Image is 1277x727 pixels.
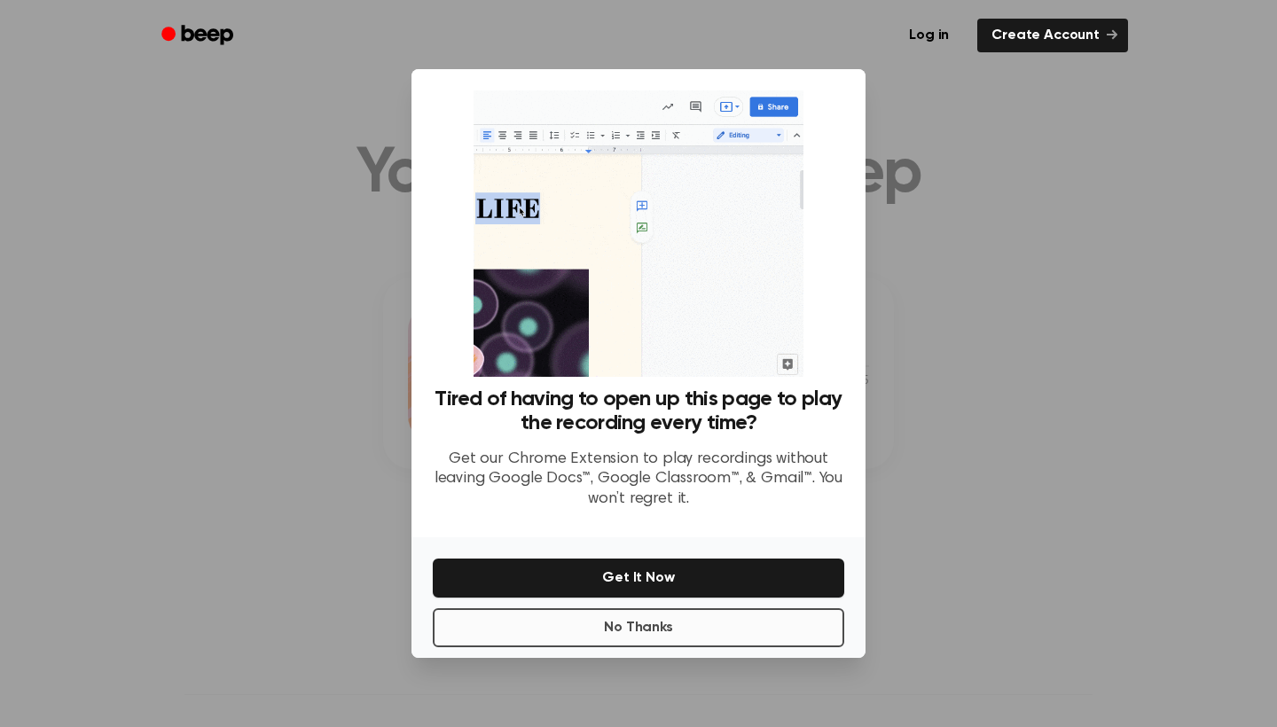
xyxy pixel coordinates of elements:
[474,90,803,377] img: Beep extension in action
[433,559,844,598] button: Get It Now
[149,19,249,53] a: Beep
[433,608,844,647] button: No Thanks
[977,19,1128,52] a: Create Account
[433,387,844,435] h3: Tired of having to open up this page to play the recording every time?
[433,449,844,510] p: Get our Chrome Extension to play recordings without leaving Google Docs™, Google Classroom™, & Gm...
[891,15,967,56] a: Log in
